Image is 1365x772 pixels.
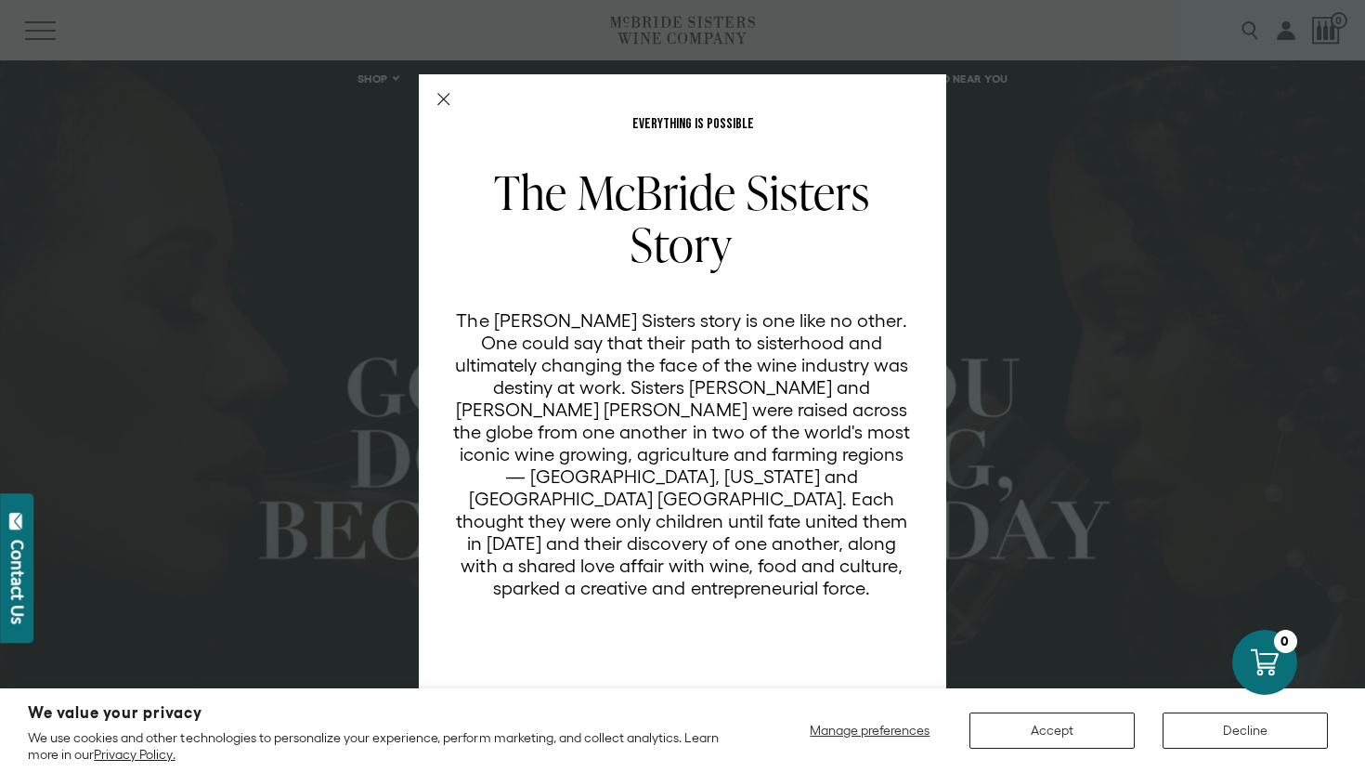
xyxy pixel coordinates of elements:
[799,713,942,749] button: Manage preferences
[452,166,911,270] h2: The McBride Sisters Story
[452,309,911,599] p: The [PERSON_NAME] Sisters story is one like no other. One could say that their path to sisterhood...
[810,723,929,738] span: Manage preferences
[969,713,1135,749] button: Accept
[1163,713,1328,749] button: Decline
[1274,630,1297,653] div: 0
[28,705,734,721] h2: We value your privacy
[28,729,734,763] p: We use cookies and other technologies to personalize your experience, perform marketing, and coll...
[8,540,27,624] div: Contact Us
[452,117,934,132] p: EVERYTHING IS POSSIBLE
[437,93,450,106] button: Close Modal
[94,747,175,762] a: Privacy Policy.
